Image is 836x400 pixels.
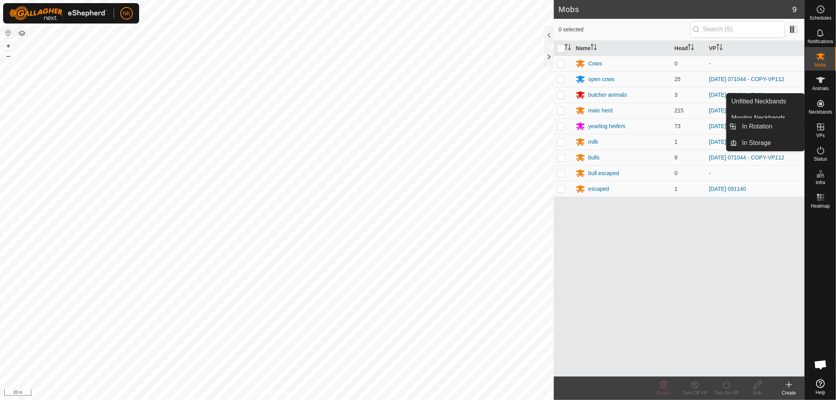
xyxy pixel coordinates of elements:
[675,154,678,161] span: 9
[706,56,805,71] td: -
[809,110,832,114] span: Neckbands
[675,92,678,98] span: 3
[573,41,671,56] th: Name
[588,75,615,83] div: open cows
[809,353,832,376] a: Open chat
[711,389,742,396] div: Turn On VP
[742,389,773,396] div: Edit
[805,376,836,398] a: Help
[9,6,107,20] img: Gallagher Logo
[4,41,13,51] button: +
[709,76,784,82] a: [DATE] 071044 - COPY-VP112
[588,185,609,193] div: escaped
[815,63,826,67] span: Mobs
[588,169,619,177] div: bull escaped
[4,28,13,38] button: Reset Map
[773,389,805,396] div: Create
[675,186,678,192] span: 1
[671,41,706,56] th: Head
[588,60,602,68] div: Cows
[709,139,764,145] a: [DATE] 070803-VP001
[742,122,773,131] span: In Rotation
[559,25,690,34] span: 0 selected
[816,133,825,138] span: VPs
[709,123,784,129] a: [DATE] 071044 - COPY-VP112
[727,135,804,151] li: In Storage
[675,76,681,82] span: 25
[588,154,600,162] div: bulls
[679,389,711,396] div: Turn Off VP
[565,45,571,51] p-sorticon: Activate to sort
[591,45,597,51] p-sorticon: Activate to sort
[588,107,613,115] div: main herd
[727,94,804,109] a: Unfitted Neckbands
[709,107,784,114] a: [DATE] 071044 - COPY-VP112
[285,390,308,397] a: Contact Us
[706,165,805,181] td: -
[709,92,764,98] a: [DATE] 070803-VP001
[675,170,678,176] span: 0
[816,390,825,395] span: Help
[812,86,829,91] span: Animals
[809,16,831,20] span: Schedules
[588,91,627,99] div: butcher animals
[738,135,805,151] a: In Storage
[738,119,805,134] a: In Rotation
[816,180,825,185] span: Infra
[588,122,626,130] div: yearling heifers
[675,123,681,129] span: 73
[675,139,678,145] span: 1
[814,157,827,161] span: Status
[675,60,678,67] span: 0
[246,390,276,397] a: Privacy Policy
[811,204,830,208] span: Heatmap
[688,45,694,51] p-sorticon: Activate to sort
[808,39,833,44] span: Notifications
[727,119,804,134] li: In Rotation
[731,113,785,123] span: Monitor Neckbands
[559,5,792,14] h2: Mobs
[588,138,598,146] div: milk
[731,97,786,106] span: Unfitted Neckbands
[727,110,804,126] a: Monitor Neckbands
[657,390,671,396] span: Delete
[675,107,684,114] span: 215
[4,51,13,61] button: –
[716,45,723,51] p-sorticon: Activate to sort
[792,4,797,15] span: 9
[123,9,130,18] span: NK
[709,186,746,192] a: [DATE] 091140
[709,154,784,161] a: [DATE] 071044 - COPY-VP112
[17,29,27,38] button: Map Layers
[742,138,771,148] span: In Storage
[690,21,785,38] input: Search (S)
[706,41,805,56] th: VP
